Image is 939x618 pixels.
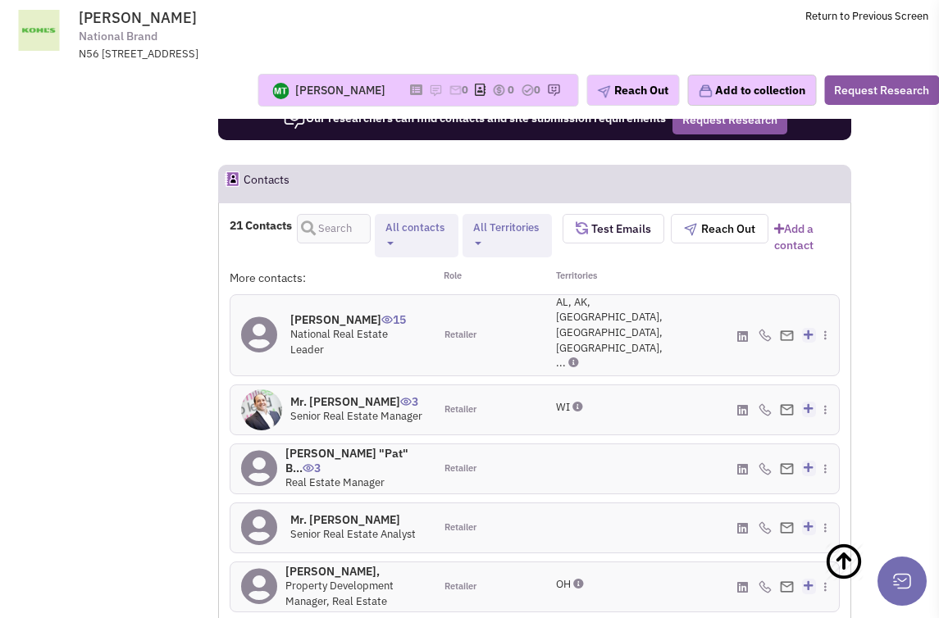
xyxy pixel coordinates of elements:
img: -8ZoSrW2JUuB3TEXBB5MXQ.jpg [241,389,282,430]
div: [PERSON_NAME] [295,82,385,98]
img: icon-phone.png [759,329,772,342]
span: OH [556,577,571,591]
span: Retailer [444,580,476,593]
a: Add a contact [774,220,841,253]
img: icon-email-active-16.png [449,84,462,97]
span: Retailer [444,403,476,416]
span: 15 [381,300,406,327]
img: TaskCount.png [521,84,534,97]
span: Senior Real Estate Analyst [290,527,416,541]
span: WI [556,400,570,414]
span: 3 [303,448,321,475]
h4: [PERSON_NAME], [285,564,422,579]
h4: [PERSON_NAME] [290,312,423,327]
a: Return to Previous Screen [805,9,928,23]
img: icon-UserInteraction.png [303,464,314,472]
div: Territories [535,270,636,286]
h2: Contacts [244,166,289,202]
div: N56 [STREET_ADDRESS] [79,47,507,62]
img: research-icon.png [547,84,560,97]
span: National Brand [79,28,157,45]
img: Email%20Icon.png [780,522,794,533]
span: Retailer [444,462,476,475]
img: icon-phone.png [759,403,772,416]
img: icon-dealamount.png [492,84,505,97]
button: Request Research [824,75,939,105]
span: Test Emails [588,221,651,236]
span: 0 [462,83,468,97]
img: Email%20Icon.png [780,581,794,592]
span: AL, AK, [GEOGRAPHIC_DATA], [GEOGRAPHIC_DATA], [GEOGRAPHIC_DATA], ... [556,295,663,370]
img: plane.png [597,85,610,98]
span: 3 [400,382,418,409]
span: Property Development Manager, Real Estate [285,579,394,608]
img: icon-UserInteraction.png [400,398,412,406]
img: icon-UserInteraction.png [381,316,393,324]
h4: Mr. [PERSON_NAME] [290,512,416,527]
button: All contacts [381,220,453,252]
img: plane.png [684,223,697,236]
span: 0 [534,83,540,97]
img: Email%20Icon.png [780,463,794,474]
button: Reach Out [671,214,768,243]
img: icon-phone.png [759,580,772,593]
span: Senior Real Estate Manager [290,409,422,423]
span: Retailer [444,521,476,534]
span: National Real Estate Leader [290,327,388,357]
img: Email%20Icon.png [780,330,794,341]
button: Request Research [672,105,787,134]
span: Real Estate Manager [285,475,385,489]
h4: Mr. [PERSON_NAME] [290,394,422,409]
div: Role [433,270,535,286]
span: Retailer [444,329,476,342]
h4: [PERSON_NAME] "Pat" B... [285,446,422,475]
img: icon-phone.png [759,521,772,534]
button: Reach Out [586,75,679,106]
span: Our researchers can find contacts and site submission requirements [283,111,666,125]
button: All Territories [468,220,546,252]
img: icon-collection-lavender.png [698,84,713,98]
img: Email%20Icon.png [780,404,794,415]
span: [PERSON_NAME] [79,8,197,27]
input: Search [297,214,370,243]
div: More contacts: [230,270,433,286]
button: Add to collection [687,75,816,106]
button: Test Emails [563,214,664,243]
img: icon-researcher-20.png [283,107,306,130]
span: 0 [508,83,514,97]
img: www.kohls.com [11,10,68,51]
span: All Territories [473,220,539,234]
span: All contacts [385,220,444,234]
img: icon-phone.png [759,462,772,475]
img: icon-note.png [429,84,442,97]
h4: 21 Contacts [230,218,292,233]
